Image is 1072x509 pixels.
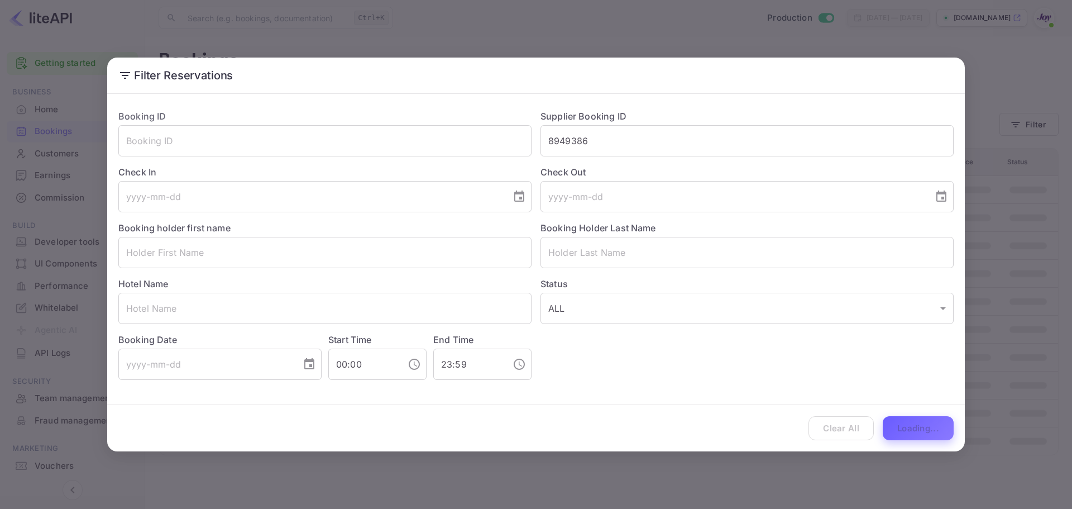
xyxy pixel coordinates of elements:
label: Booking ID [118,111,166,122]
input: yyyy-mm-dd [540,181,926,212]
input: hh:mm [328,349,399,380]
label: Booking Holder Last Name [540,222,656,234]
div: ALL [540,293,954,324]
label: Booking holder first name [118,222,231,234]
button: Choose date [930,185,953,208]
label: Hotel Name [118,278,169,289]
button: Choose time, selected time is 12:00 AM [403,353,425,375]
button: Choose date [508,185,530,208]
input: yyyy-mm-dd [118,181,504,212]
input: Booking ID [118,125,532,156]
label: Check Out [540,165,954,179]
input: Hotel Name [118,293,532,324]
label: Start Time [328,334,372,345]
label: Check In [118,165,532,179]
label: End Time [433,334,473,345]
label: Booking Date [118,333,322,346]
input: Supplier Booking ID [540,125,954,156]
input: Holder Last Name [540,237,954,268]
h2: Filter Reservations [107,58,965,93]
input: yyyy-mm-dd [118,349,294,380]
input: hh:mm [433,349,504,380]
label: Supplier Booking ID [540,111,626,122]
button: Choose date [298,353,320,375]
button: Choose time, selected time is 11:59 PM [508,353,530,375]
label: Status [540,277,954,291]
input: Holder First Name [118,237,532,268]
